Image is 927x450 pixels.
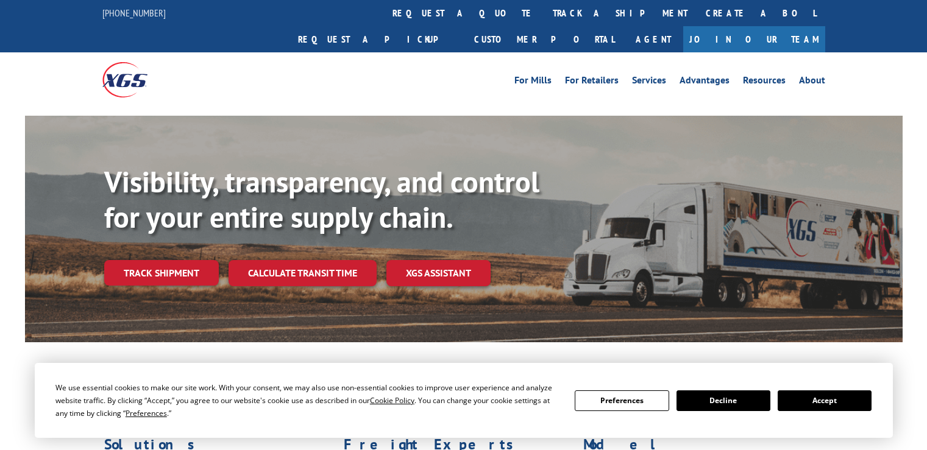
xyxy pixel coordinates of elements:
[680,76,730,89] a: Advantages
[55,381,560,420] div: We use essential cookies to make our site work. With your consent, we may also use non-essential ...
[370,395,414,406] span: Cookie Policy
[289,26,465,52] a: Request a pickup
[35,363,893,438] div: Cookie Consent Prompt
[778,390,872,411] button: Accept
[465,26,623,52] a: Customer Portal
[677,390,770,411] button: Decline
[126,408,167,418] span: Preferences
[102,7,166,19] a: [PHONE_NUMBER]
[743,76,786,89] a: Resources
[386,260,491,286] a: XGS ASSISTANT
[565,76,619,89] a: For Retailers
[799,76,825,89] a: About
[623,26,683,52] a: Agent
[514,76,552,89] a: For Mills
[632,76,666,89] a: Services
[104,260,219,286] a: Track shipment
[229,260,377,286] a: Calculate transit time
[104,163,539,236] b: Visibility, transparency, and control for your entire supply chain.
[575,390,669,411] button: Preferences
[683,26,825,52] a: Join Our Team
